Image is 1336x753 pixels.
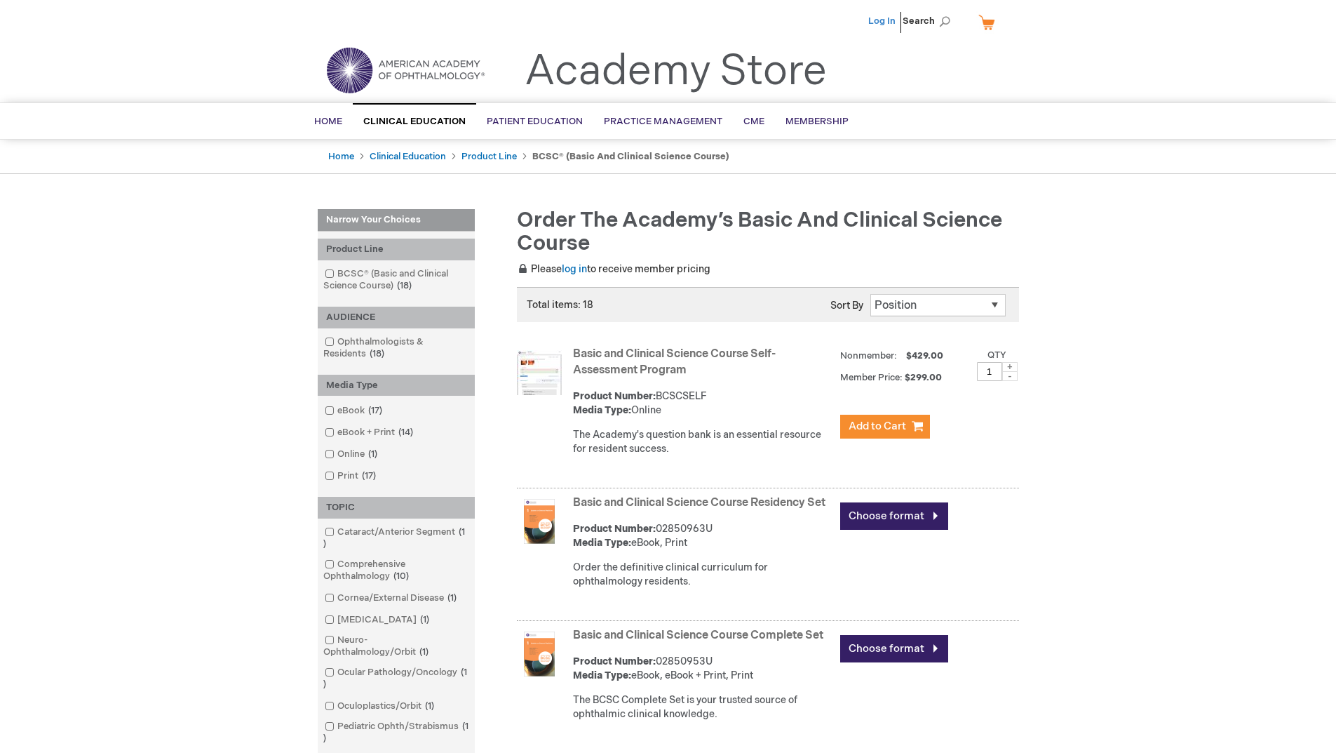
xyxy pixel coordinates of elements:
[525,46,827,97] a: Academy Store
[904,350,945,361] span: $429.00
[321,469,382,483] a: Print17
[785,116,849,127] span: Membership
[323,721,468,744] span: 1
[532,151,729,162] strong: BCSC® (Basic and Clinical Science Course)
[517,499,562,544] img: Basic and Clinical Science Course Residency Set
[321,404,388,418] a: eBook17
[321,666,471,691] a: Ocular Pathology/Oncology1
[323,526,465,549] span: 1
[318,209,475,232] strong: Narrow Your Choices
[573,496,825,509] a: Basic and Clinical Science Course Residency Set
[573,347,776,377] a: Basic and Clinical Science Course Self-Assessment Program
[395,427,417,438] span: 14
[840,635,948,662] a: Choose format
[840,372,903,383] strong: Member Price:
[830,300,863,312] label: Sort By
[987,349,1006,361] label: Qty
[370,151,446,162] a: Clinical Education
[573,561,833,589] div: Order the definitive clinical curriculum for ophthalmology residents.
[318,375,475,397] div: Media Type
[573,669,631,681] strong: Media Type:
[321,720,471,745] a: Pediatric Ophth/Strabismus1
[573,693,833,721] div: The BCSC Complete Set is your trusted source of ophthalmic clinical knowledge.
[321,613,435,627] a: [MEDICAL_DATA]1
[321,526,471,551] a: Cataract/Anterior Segment1
[849,420,906,433] span: Add to Cart
[840,415,930,439] button: Add to Cart
[517,208,1002,256] span: Order the Academy’s Basic and Clinical Science Course
[321,335,471,361] a: Ophthalmologists & Residents18
[328,151,354,162] a: Home
[840,347,897,365] strong: Nonmember:
[323,667,467,690] span: 1
[604,116,722,127] span: Practice Management
[321,558,471,583] a: Comprehensive Ophthalmology10
[868,15,896,27] a: Log In
[321,592,462,605] a: Cornea/External Disease1
[573,522,833,550] div: 02850963U eBook, Print
[314,116,342,127] span: Home
[840,502,948,530] a: Choose format
[977,362,1002,381] input: Qty
[573,655,833,683] div: 02850953U eBook, eBook + Print, Print
[573,655,656,667] strong: Product Number:
[487,116,583,127] span: Patient Education
[573,537,631,549] strong: Media Type:
[321,700,440,713] a: Oculoplastics/Orbit1
[573,390,656,402] strong: Product Number:
[903,7,956,35] span: Search
[417,614,433,625] span: 1
[562,263,587,275] a: log in
[416,646,432,658] span: 1
[905,372,944,383] span: $299.00
[393,280,415,291] span: 18
[517,632,562,677] img: Basic and Clinical Science Course Complete Set
[743,116,764,127] span: CME
[390,571,412,582] span: 10
[365,448,381,460] span: 1
[321,448,383,461] a: Online1
[527,299,593,311] span: Total items: 18
[517,263,710,275] span: Please to receive member pricing
[421,700,438,712] span: 1
[321,634,471,659] a: Neuro-Ophthalmology/Orbit1
[573,428,833,456] div: The Academy's question bank is an essential resource for resident success.
[321,267,471,293] a: BCSC® (Basic and Clinical Science Course)18
[444,592,460,604] span: 1
[318,497,475,519] div: TOPIC
[573,523,656,535] strong: Product Number:
[517,350,562,395] img: Basic and Clinical Science Course Self-Assessment Program
[365,405,386,416] span: 17
[573,404,631,416] strong: Media Type:
[461,151,517,162] a: Product Line
[318,307,475,328] div: AUDIENCE
[321,426,419,439] a: eBook + Print14
[573,629,823,642] a: Basic and Clinical Science Course Complete Set
[573,389,833,418] div: BCSCSELF Online
[366,348,388,359] span: 18
[363,116,466,127] span: Clinical Education
[318,239,475,260] div: Product Line
[358,470,379,481] span: 17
